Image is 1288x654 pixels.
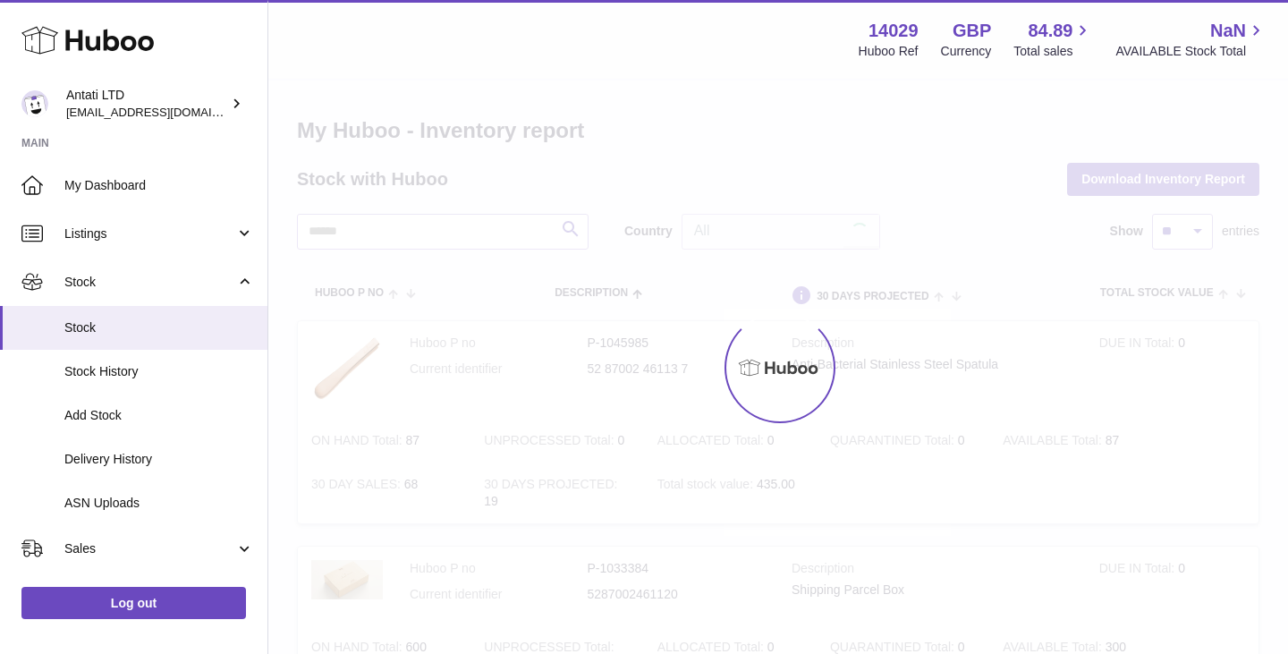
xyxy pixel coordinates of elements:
span: Stock [64,319,254,336]
img: toufic@antatiskin.com [21,90,48,117]
span: ASN Uploads [64,495,254,512]
strong: 14029 [869,19,919,43]
span: Listings [64,225,235,242]
span: 84.89 [1028,19,1072,43]
span: Total sales [1013,43,1093,60]
span: Sales [64,540,235,557]
div: Antati LTD [66,87,227,121]
a: NaN AVAILABLE Stock Total [1115,19,1267,60]
span: My Dashboard [64,177,254,194]
span: NaN [1210,19,1246,43]
a: Log out [21,587,246,619]
span: Add Stock [64,407,254,424]
span: Stock [64,274,235,291]
strong: GBP [953,19,991,43]
div: Currency [941,43,992,60]
span: AVAILABLE Stock Total [1115,43,1267,60]
span: Delivery History [64,451,254,468]
a: 84.89 Total sales [1013,19,1093,60]
div: Huboo Ref [859,43,919,60]
span: Stock History [64,363,254,380]
span: [EMAIL_ADDRESS][DOMAIN_NAME] [66,105,263,119]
